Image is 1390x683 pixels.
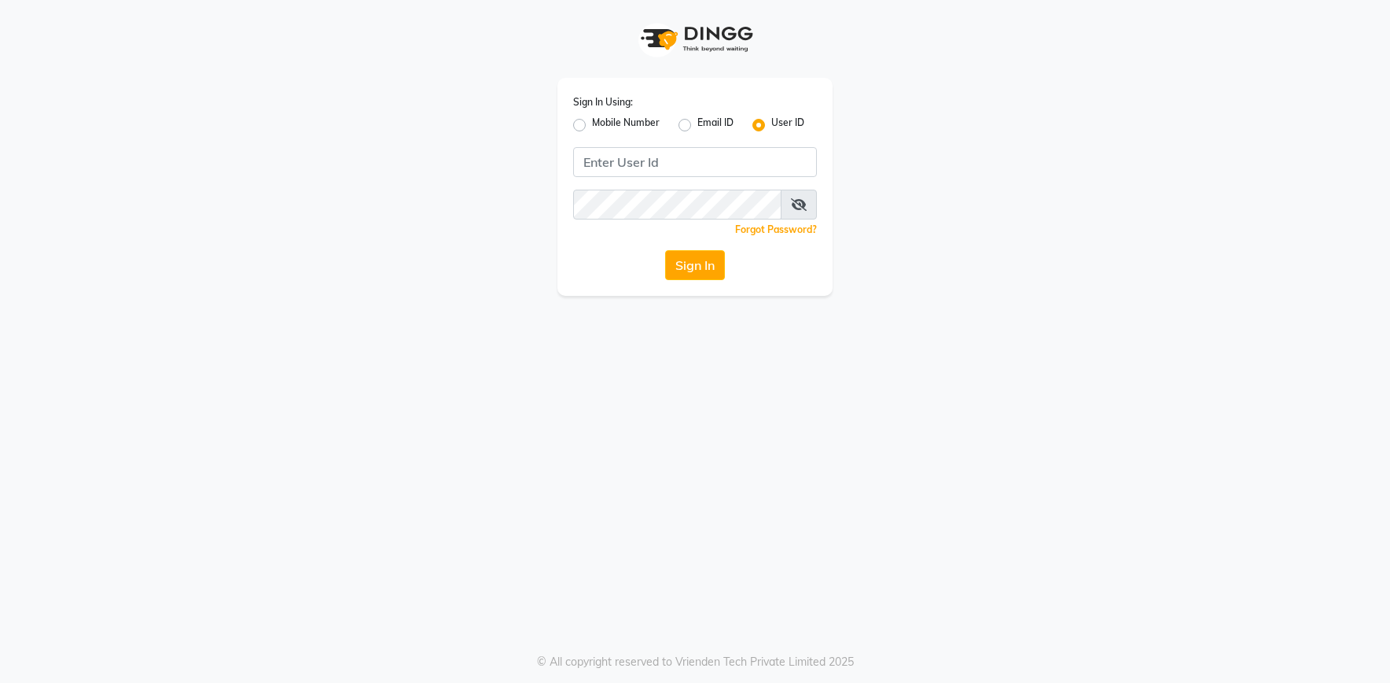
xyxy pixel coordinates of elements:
[771,116,804,135] label: User ID
[735,223,817,235] a: Forgot Password?
[573,147,817,177] input: Username
[573,95,633,109] label: Sign In Using:
[573,190,781,220] input: Username
[632,16,758,62] img: logo1.svg
[665,250,725,280] button: Sign In
[592,116,660,135] label: Mobile Number
[697,116,734,135] label: Email ID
